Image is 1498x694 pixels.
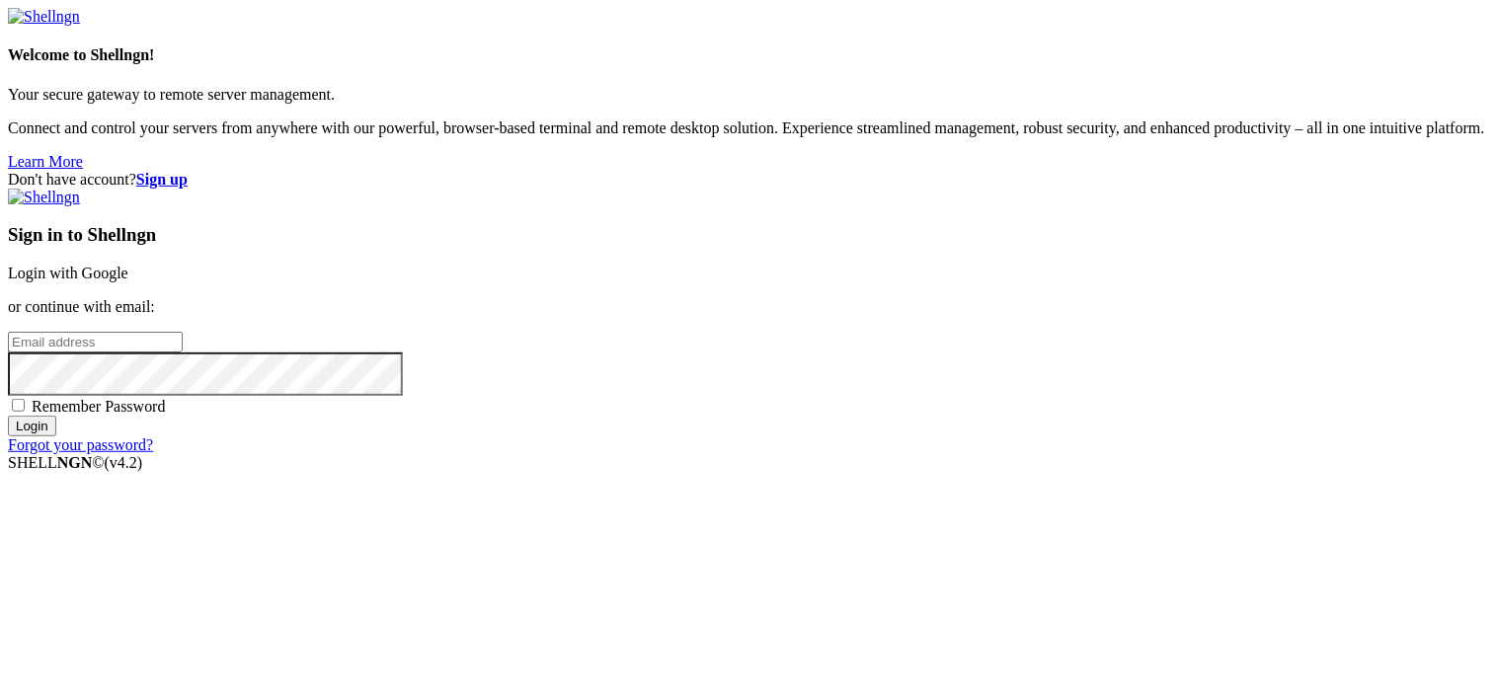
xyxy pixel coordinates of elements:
[8,8,80,26] img: Shellngn
[57,454,93,471] b: NGN
[8,436,153,453] a: Forgot your password?
[8,416,56,436] input: Login
[136,171,188,188] a: Sign up
[12,399,25,412] input: Remember Password
[8,46,1490,64] h4: Welcome to Shellngn!
[8,265,128,281] a: Login with Google
[8,153,83,170] a: Learn More
[8,119,1490,137] p: Connect and control your servers from anywhere with our powerful, browser-based terminal and remo...
[8,189,80,206] img: Shellngn
[8,224,1490,246] h3: Sign in to Shellngn
[8,171,1490,189] div: Don't have account?
[8,332,183,352] input: Email address
[32,398,166,415] span: Remember Password
[8,298,1490,316] p: or continue with email:
[8,454,142,471] span: SHELL ©
[8,86,1490,104] p: Your secure gateway to remote server management.
[105,454,143,471] span: 4.2.0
